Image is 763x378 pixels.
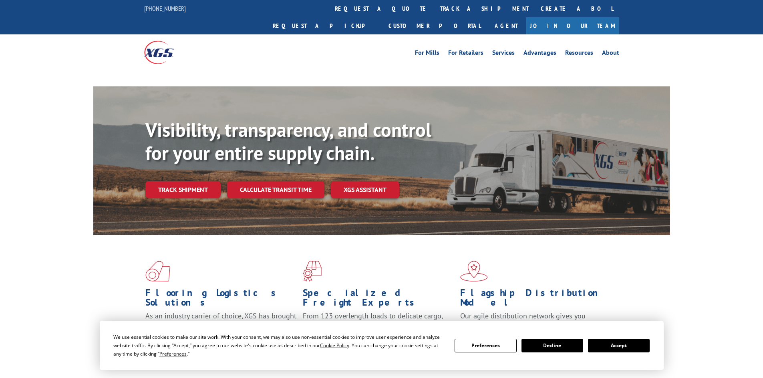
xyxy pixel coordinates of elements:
h1: Flooring Logistics Solutions [145,288,297,311]
a: Customer Portal [383,17,487,34]
button: Preferences [455,339,516,352]
a: XGS ASSISTANT [331,181,399,198]
a: Request a pickup [267,17,383,34]
a: Join Our Team [526,17,619,34]
img: xgs-icon-total-supply-chain-intelligence-red [145,261,170,282]
a: Advantages [523,50,556,58]
h1: Flagship Distribution Model [460,288,612,311]
button: Decline [521,339,583,352]
span: As an industry carrier of choice, XGS has brought innovation and dedication to flooring logistics... [145,311,296,340]
a: Services [492,50,515,58]
h1: Specialized Freight Experts [303,288,454,311]
div: We use essential cookies to make our site work. With your consent, we may also use non-essential ... [113,333,445,358]
span: Preferences [159,350,187,357]
a: Track shipment [145,181,221,198]
a: Agent [487,17,526,34]
a: For Retailers [448,50,483,58]
a: For Mills [415,50,439,58]
a: [PHONE_NUMBER] [144,4,186,12]
img: xgs-icon-flagship-distribution-model-red [460,261,488,282]
span: Cookie Policy [320,342,349,349]
p: From 123 overlength loads to delicate cargo, our experienced staff knows the best way to move you... [303,311,454,347]
a: Resources [565,50,593,58]
div: Cookie Consent Prompt [100,321,664,370]
b: Visibility, transparency, and control for your entire supply chain. [145,117,431,165]
button: Accept [588,339,650,352]
img: xgs-icon-focused-on-flooring-red [303,261,322,282]
a: Calculate transit time [227,181,324,198]
a: About [602,50,619,58]
span: Our agile distribution network gives you nationwide inventory management on demand. [460,311,608,330]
